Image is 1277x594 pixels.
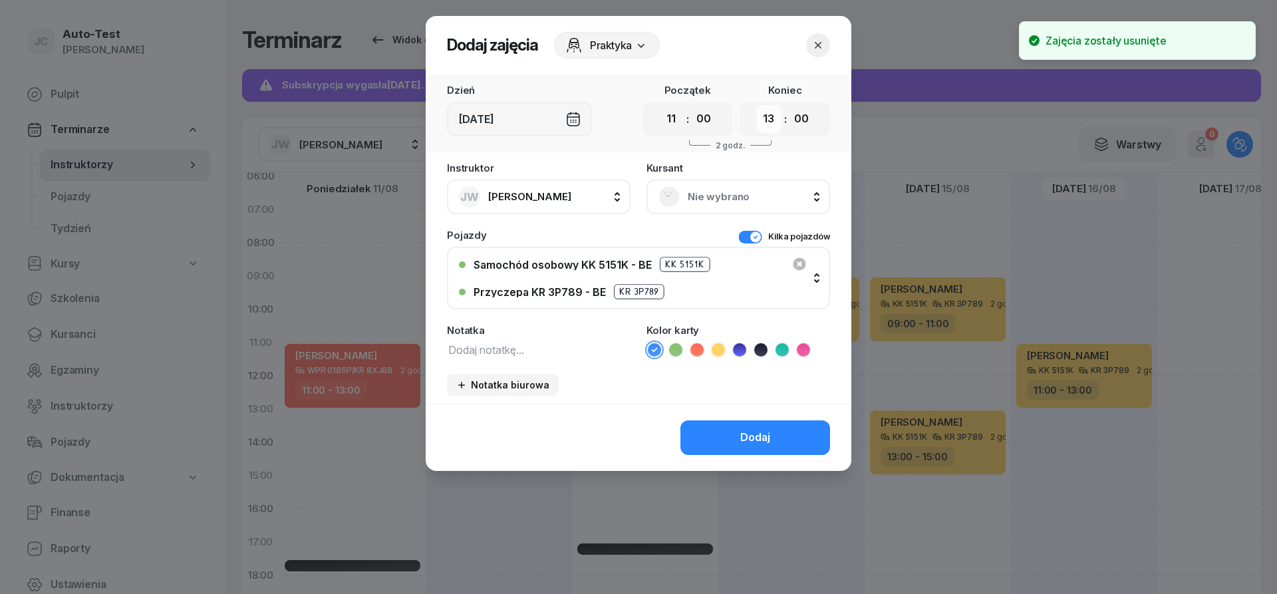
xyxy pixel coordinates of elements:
[768,230,830,243] div: Kilka pojazdów
[474,287,606,297] div: Przyczepa KR 3P789 - BE
[447,247,830,309] button: Samochód osobowy KK 5151K - BEKK 5151KPrzyczepa KR 3P789 - BEKR 3P789
[686,111,689,127] div: :
[660,257,710,272] div: KK 5151K
[614,284,664,299] div: KR 3P789
[447,180,631,214] button: JW[PERSON_NAME]
[456,379,549,390] div: Notatka biurowa
[590,37,632,53] span: Praktyka
[488,190,571,203] span: [PERSON_NAME]
[738,230,830,243] button: Kilka pojazdów
[740,429,770,446] div: Dodaj
[1046,33,1167,49] div: Zajęcia zostały usunięte
[680,420,830,455] button: Dodaj
[447,374,559,396] button: Notatka biurowa
[688,188,818,206] span: Nie wybrano
[447,35,538,56] h2: Dodaj zajęcia
[784,111,787,127] div: :
[474,259,652,270] div: Samochód osobowy KK 5151K - BE
[460,192,479,203] span: JW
